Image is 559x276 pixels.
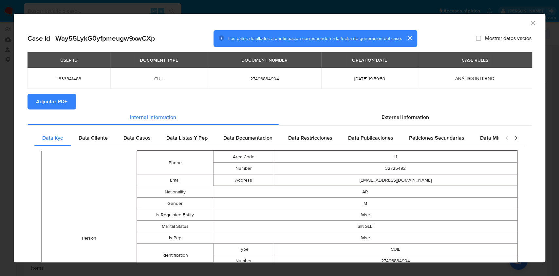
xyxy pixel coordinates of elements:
td: CUIL [274,244,517,255]
h2: Case Id - Way55LykG0yfpmeugw9xwCXp [28,34,155,43]
td: 27496834904 [274,255,517,266]
span: Adjuntar PDF [36,94,67,109]
td: 32725492 [274,163,517,174]
div: CREATION DATE [348,54,391,66]
span: Peticiones Secundarias [409,134,464,142]
span: [DATE] 19:59:59 [329,76,410,82]
span: Los datos detallados a continuación corresponden a la fecha de generación del caso. [228,35,401,42]
td: Number [214,255,274,266]
td: false [213,209,517,221]
span: Data Publicaciones [348,134,393,142]
td: Gender [137,198,213,209]
td: Is Regulated Entity [137,209,213,221]
td: false [213,232,517,244]
td: SINGLE [213,221,517,232]
div: USER ID [56,54,82,66]
span: Internal information [130,113,176,121]
span: Data Documentacion [223,134,272,142]
td: Nationality [137,186,213,198]
button: Adjuntar PDF [28,94,76,109]
span: Data Listas Y Pep [166,134,208,142]
td: Is Pep [137,232,213,244]
td: Marital Status [137,221,213,232]
td: [EMAIL_ADDRESS][DOMAIN_NAME] [274,174,517,186]
td: Area Code [214,151,274,163]
button: cerrar [401,30,417,46]
td: Number [214,163,274,174]
td: Phone [137,151,213,174]
div: Detailed info [28,109,531,125]
span: ANÁLISIS INTERNO [455,75,494,82]
div: Detailed internal info [34,130,498,146]
td: Email [137,174,213,186]
div: closure-recommendation-modal [14,14,545,262]
span: CUIL [118,76,200,82]
span: Mostrar datos vacíos [485,35,531,42]
td: Identification [137,244,213,267]
button: Cerrar ventana [530,20,536,26]
span: Data Casos [123,134,151,142]
span: Data Cliente [79,134,108,142]
span: Data Minoridad [480,134,516,142]
span: 27496834904 [215,76,313,82]
td: AR [213,186,517,198]
td: Type [214,244,274,255]
td: M [213,198,517,209]
span: 1833841488 [35,76,102,82]
div: CASE RULES [458,54,492,66]
td: Address [214,174,274,186]
td: 11 [274,151,517,163]
span: External information [382,113,429,121]
div: DOCUMENT NUMBER [237,54,291,66]
input: Mostrar datos vacíos [476,36,481,41]
span: Data Kyc [42,134,63,142]
span: Data Restricciones [288,134,332,142]
div: DOCUMENT TYPE [136,54,182,66]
